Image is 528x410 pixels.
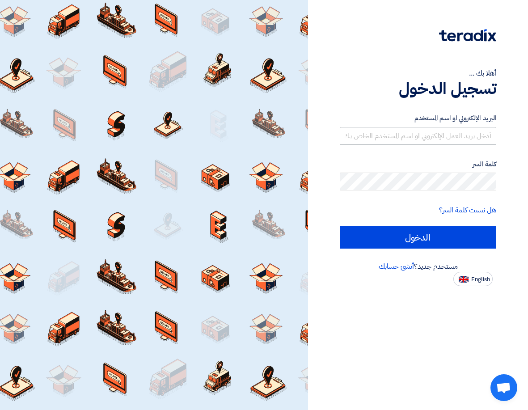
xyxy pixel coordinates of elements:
input: الدخول [340,226,496,249]
a: أنشئ حسابك [379,261,414,272]
div: أهلا بك ... [340,68,496,79]
div: دردشة مفتوحة [490,374,517,401]
span: English [471,276,490,283]
h1: تسجيل الدخول [340,79,496,98]
img: Teradix logo [439,29,496,42]
label: كلمة السر [340,159,496,169]
div: مستخدم جديد؟ [340,261,496,272]
button: English [453,272,493,286]
img: en-US.png [459,276,469,283]
a: هل نسيت كلمة السر؟ [439,205,496,216]
input: أدخل بريد العمل الإلكتروني او اسم المستخدم الخاص بك ... [340,127,496,145]
label: البريد الإلكتروني او اسم المستخدم [340,113,496,123]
